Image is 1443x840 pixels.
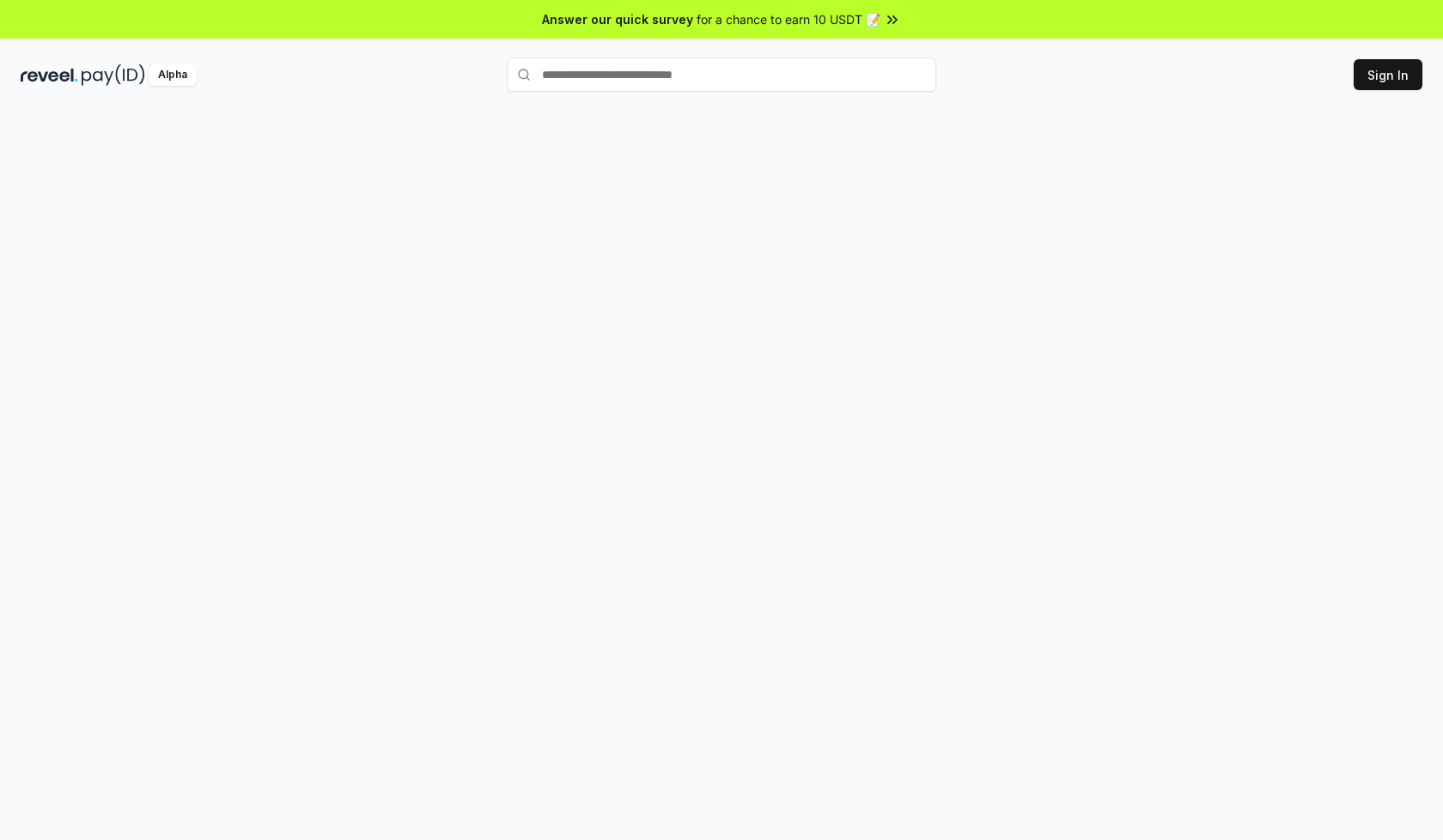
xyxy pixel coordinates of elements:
[1354,59,1422,90] button: Sign In
[149,64,197,86] div: Alpha
[82,64,145,86] img: pay_id
[697,10,880,28] span: for a chance to earn 10 USDT 📝
[21,64,78,86] img: reveel_dark
[542,10,693,28] span: Answer our quick survey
